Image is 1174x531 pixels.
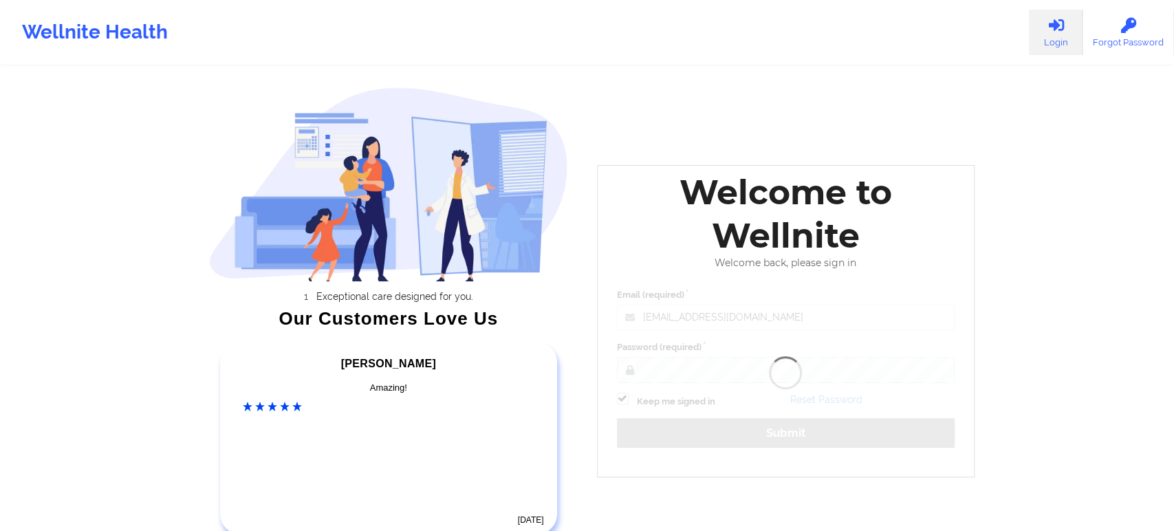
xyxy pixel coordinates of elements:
div: Welcome to Wellnite [607,171,965,257]
img: wellnite-auth-hero_200.c722682e.png [209,87,568,281]
a: Forgot Password [1083,10,1174,55]
div: Welcome back, please sign in [607,257,965,269]
time: [DATE] [518,515,544,525]
span: [PERSON_NAME] [341,358,436,369]
li: Exceptional care designed for you. [221,291,568,302]
a: Login [1029,10,1083,55]
div: Our Customers Love Us [209,312,568,325]
div: Amazing! [243,381,534,395]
